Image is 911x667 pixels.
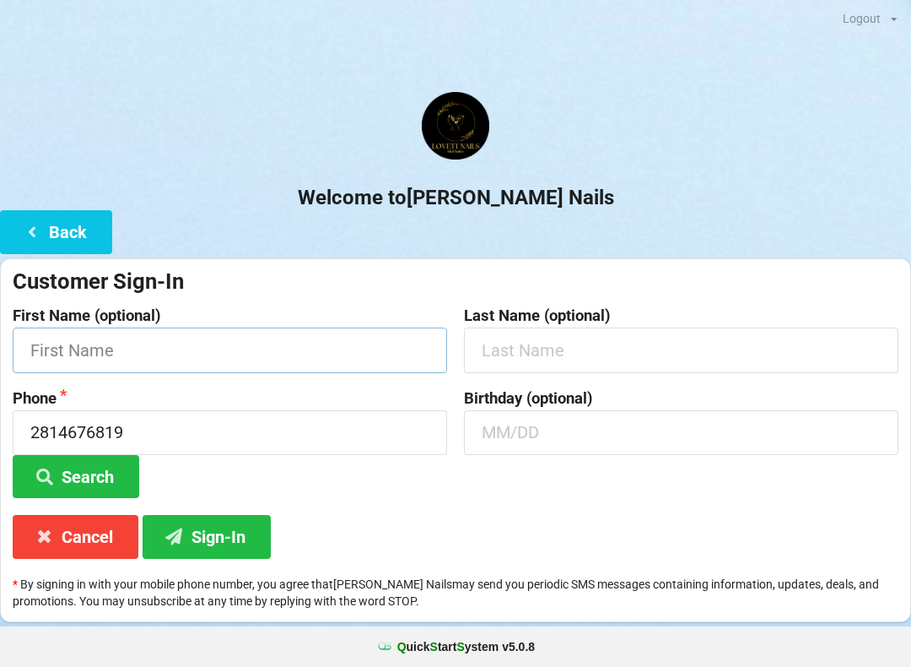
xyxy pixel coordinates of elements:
[422,92,489,160] img: Lovett1.png
[376,638,393,655] img: favicon.ico
[143,515,271,558] button: Sign-In
[13,455,139,498] button: Search
[13,268,898,296] div: Customer Sign-In
[397,640,407,653] span: Q
[464,328,898,372] input: Last Name
[430,640,438,653] span: S
[13,576,898,610] p: By signing in with your mobile phone number, you agree that [PERSON_NAME] Nails may send you peri...
[397,638,535,655] b: uick tart ystem v 5.0.8
[13,328,447,372] input: First Name
[13,410,447,455] input: 1234567890
[13,390,447,407] label: Phone
[464,307,898,324] label: Last Name (optional)
[13,307,447,324] label: First Name (optional)
[464,390,898,407] label: Birthday (optional)
[464,410,898,455] input: MM/DD
[456,640,464,653] span: S
[843,13,881,24] div: Logout
[13,515,138,558] button: Cancel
